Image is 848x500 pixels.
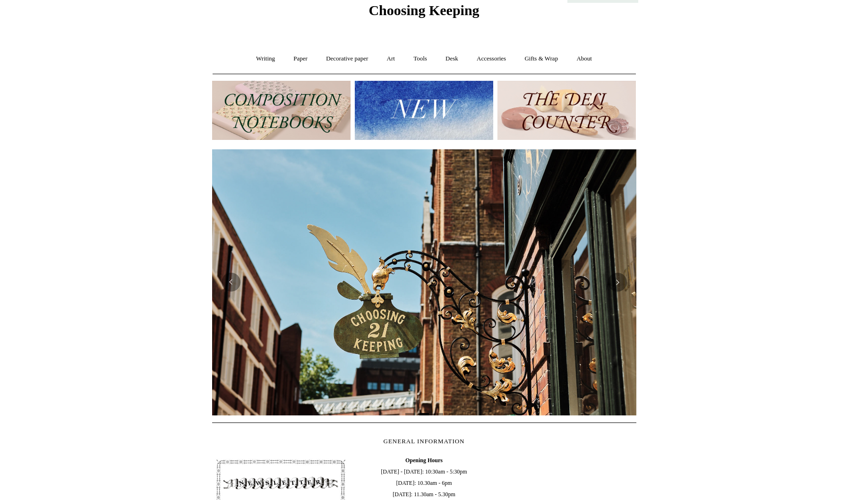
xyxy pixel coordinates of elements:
[497,81,636,140] img: The Deli Counter
[355,81,493,140] img: New.jpg__PID:f73bdf93-380a-4a35-bcfe-7823039498e1
[285,46,316,71] a: Paper
[368,10,479,17] a: Choosing Keeping
[317,46,377,71] a: Decorative paper
[516,46,566,71] a: Gifts & Wrap
[437,46,467,71] a: Desk
[468,46,514,71] a: Accessories
[405,46,436,71] a: Tools
[378,46,403,71] a: Art
[212,149,636,416] img: Copyright Choosing Keeping 20190711 LS Homepage 7.jpg__PID:4c49fdcc-9d5f-40e8-9753-f5038b35abb7
[212,81,351,140] img: 202302 Composition ledgers.jpg__PID:69722ee6-fa44-49dd-a067-31375e5d54ec
[405,457,443,464] b: Opening Hours
[568,46,600,71] a: About
[420,413,429,415] button: Page 2
[248,46,283,71] a: Writing
[384,438,465,445] span: GENERAL INFORMATION
[608,273,627,292] button: Next
[434,413,443,415] button: Page 3
[222,273,240,292] button: Previous
[405,413,415,415] button: Page 1
[368,2,479,18] span: Choosing Keeping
